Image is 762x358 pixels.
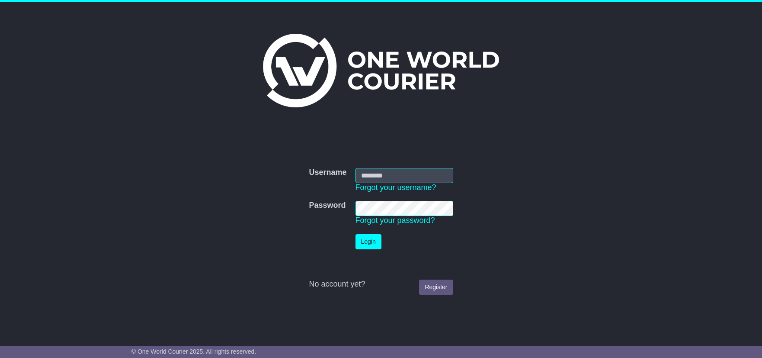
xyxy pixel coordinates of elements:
[263,34,499,107] img: One World
[355,234,381,249] button: Login
[419,280,453,295] a: Register
[309,280,453,289] div: No account yet?
[309,168,346,177] label: Username
[131,348,256,355] span: © One World Courier 2025. All rights reserved.
[355,216,435,225] a: Forgot your password?
[309,201,346,210] label: Password
[355,183,436,192] a: Forgot your username?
